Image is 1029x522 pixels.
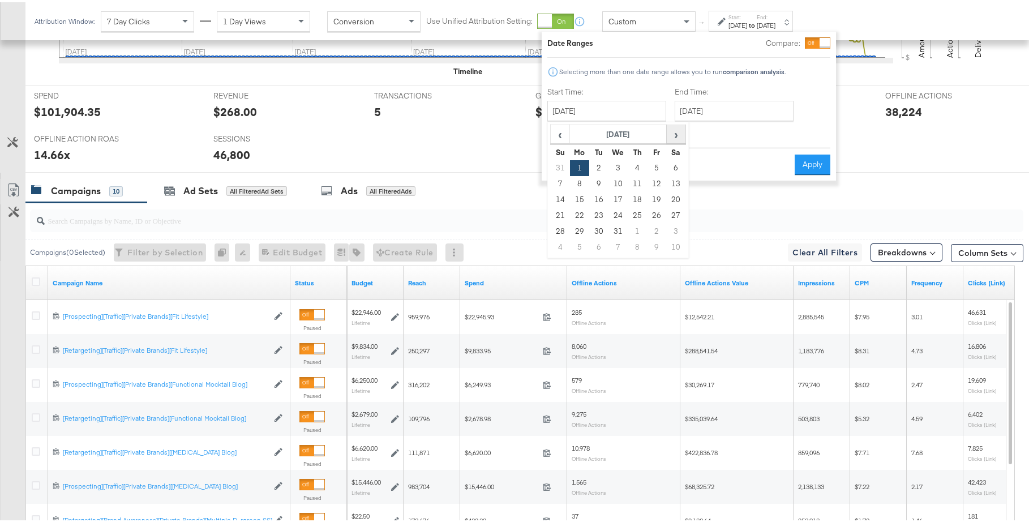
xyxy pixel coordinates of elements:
[589,158,608,174] td: 2
[608,237,628,253] td: 7
[608,221,628,237] td: 31
[685,276,789,285] a: Offline Actions.
[973,27,983,55] text: Delivery
[628,174,647,190] td: 11
[572,419,606,426] sub: Offline Actions
[465,446,538,455] span: $6,620.00
[685,378,714,387] span: $30,269.17
[572,276,676,285] a: Offline Actions.
[968,453,997,460] sub: Clicks (Link)
[747,19,757,27] strong: to
[589,174,608,190] td: 9
[589,142,608,158] th: Tu
[788,241,862,259] button: Clear All Filters
[968,476,986,484] span: 42,423
[795,152,830,173] button: Apply
[666,142,685,158] th: Sa
[63,412,268,421] div: [Retargeting][Traffic][Private Brands][Functional Mocktail Blog]
[223,14,266,24] span: 1 Day Views
[968,306,986,314] span: 46,631
[647,190,666,206] td: 19
[570,142,589,158] th: Mo
[366,184,415,194] div: All Filtered Ads
[647,237,666,253] td: 9
[465,412,538,421] span: $2,678.98
[351,276,399,285] a: The maximum amount you're willing to spend on your ads, on average each day or over the lifetime ...
[34,131,119,142] span: OFFLINE ACTION ROAS
[968,340,986,348] span: 16,806
[551,158,570,174] td: 31
[628,142,647,158] th: Th
[572,306,582,314] span: 285
[798,480,824,489] span: 2,138,133
[351,419,370,426] sub: Lifetime
[855,344,869,353] span: $8.31
[766,36,800,46] label: Compare:
[351,442,378,451] div: $6,620.00
[647,174,666,190] td: 12
[535,88,620,99] span: GA ROAS
[408,378,430,387] span: 316,202
[968,487,997,494] sub: Clicks (Link)
[63,378,268,387] div: [Prospecting][Traffic][Private Brands][Functional Mocktail Blog]
[572,510,578,518] span: 37
[666,190,685,206] td: 20
[628,221,647,237] td: 1
[465,310,538,319] span: $22,945.93
[351,453,370,460] sub: Lifetime
[911,446,923,455] span: 7.68
[551,206,570,221] td: 21
[757,11,775,19] label: End:
[408,480,430,489] span: 983,704
[916,6,927,55] text: Amount (USD)
[628,190,647,206] td: 18
[63,378,268,387] a: [Prospecting][Traffic][Private Brands][Functional Mocktail Blog]
[647,206,666,221] td: 26
[666,221,685,237] td: 3
[351,408,378,417] div: $2,679.00
[855,480,869,489] span: $7.22
[63,446,268,455] div: [Retargeting][Traffic][Private Brands][[MEDICAL_DATA] Blog]
[570,123,667,142] th: [DATE]
[608,206,628,221] td: 24
[53,276,286,285] a: Your campaign name.
[34,101,101,118] div: $101,904.35
[109,184,123,194] div: 10
[551,221,570,237] td: 28
[226,184,287,194] div: All Filtered Ad Sets
[968,510,978,518] span: 181
[570,237,589,253] td: 5
[628,237,647,253] td: 8
[798,276,846,285] a: The number of times your ad was served. On mobile apps an ad is counted as served the first time ...
[374,88,459,99] span: TRANSACTIONS
[63,480,268,489] div: [Prospecting][Traffic][Private Brands][[MEDICAL_DATA] Blog]
[675,84,798,95] label: End Time:
[535,101,565,118] div: $0.00
[572,408,586,416] span: 9,275
[34,88,119,99] span: SPEND
[351,385,370,392] sub: Lifetime
[968,442,983,450] span: 7,825
[63,412,268,421] a: [Retargeting][Traffic][Private Brands][Functional Mocktail Blog]
[351,510,370,519] div: $22.50
[885,101,922,118] div: 38,224
[453,64,482,75] div: Timeline
[351,340,378,349] div: $9,834.00
[408,412,430,421] span: 109,796
[63,344,268,353] a: [Retargeting][Traffic][Private Brands][Fit Lifestyle]
[341,182,358,195] div: Ads
[685,412,718,421] span: $335,039.64
[685,480,714,489] span: $68,325.72
[572,340,586,348] span: 8,060
[551,237,570,253] td: 4
[570,190,589,206] td: 15
[572,442,590,450] span: 10,978
[871,241,942,259] button: Breakdowns
[798,446,820,455] span: 859,096
[798,378,820,387] span: 779,740
[551,174,570,190] td: 7
[374,101,381,118] div: 5
[570,174,589,190] td: 8
[968,317,997,324] sub: Clicks (Link)
[589,221,608,237] td: 30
